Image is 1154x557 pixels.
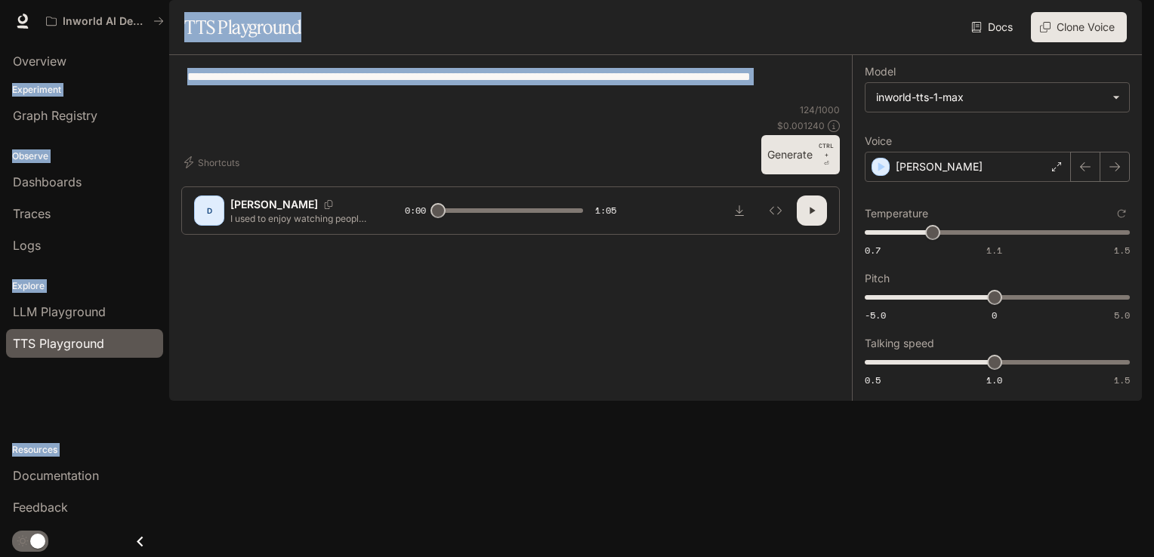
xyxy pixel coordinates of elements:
button: Download audio [724,195,754,226]
p: Inworld AI Demos [63,15,147,28]
p: I used to enjoy watching people who voted for [PERSON_NAME] suffer Fah Foh because they truly did... [230,212,369,225]
span: 1.5 [1114,374,1130,386]
button: Clone Voice [1031,12,1127,42]
p: Talking speed [865,338,934,349]
span: -5.0 [865,309,886,322]
div: inworld-tts-1-max [876,90,1105,105]
p: ⏎ [819,141,834,168]
span: 1:05 [595,203,616,218]
p: $ 0.001240 [777,119,825,132]
button: All workspaces [39,6,171,36]
span: 5.0 [1114,309,1130,322]
p: [PERSON_NAME] [230,197,318,212]
p: Model [865,66,896,77]
p: Pitch [865,273,890,284]
a: Docs [968,12,1019,42]
span: 1.1 [986,244,1002,257]
p: Voice [865,136,892,146]
p: 124 / 1000 [800,103,840,116]
span: 0.7 [865,244,881,257]
span: 1.0 [986,374,1002,386]
button: Shortcuts [181,150,245,174]
button: GenerateCTRL +⏎ [761,135,840,174]
span: 0.5 [865,374,881,386]
button: Inspect [761,195,791,226]
span: 0 [992,309,997,322]
div: inworld-tts-1-max [865,83,1129,112]
span: 0:00 [405,203,426,218]
button: Reset to default [1113,205,1130,222]
p: Temperature [865,208,928,219]
button: Copy Voice ID [318,200,339,209]
h1: TTS Playground [184,12,301,42]
p: CTRL + [819,141,834,159]
span: 1.5 [1114,244,1130,257]
p: [PERSON_NAME] [896,159,983,174]
div: D [197,198,221,223]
